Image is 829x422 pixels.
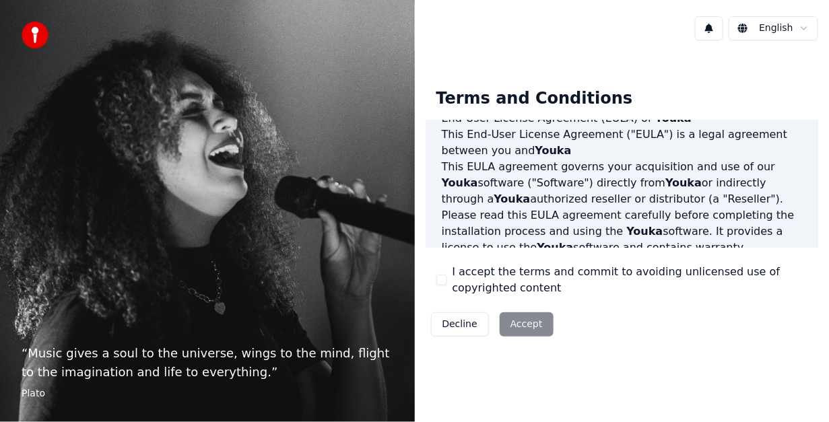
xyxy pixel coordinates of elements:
p: “ Music gives a soul to the universe, wings to the mind, flight to the imagination and life to ev... [22,344,393,382]
span: Youka [537,241,573,254]
span: Youka [535,144,571,157]
span: Youka [626,225,663,238]
span: Youka [665,176,702,189]
span: Youka [442,176,478,189]
p: This End-User License Agreement ("EULA") is a legal agreement between you and [442,127,803,159]
button: Decline [431,312,489,337]
label: I accept the terms and commit to avoiding unlicensed use of copyrighted content [453,264,808,296]
img: youka [22,22,48,48]
div: Terms and Conditions [426,77,644,120]
footer: Plato [22,387,393,400]
p: Please read this EULA agreement carefully before completing the installation process and using th... [442,207,803,272]
span: Youka [494,192,530,205]
p: This EULA agreement governs your acquisition and use of our software ("Software") directly from o... [442,159,803,207]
